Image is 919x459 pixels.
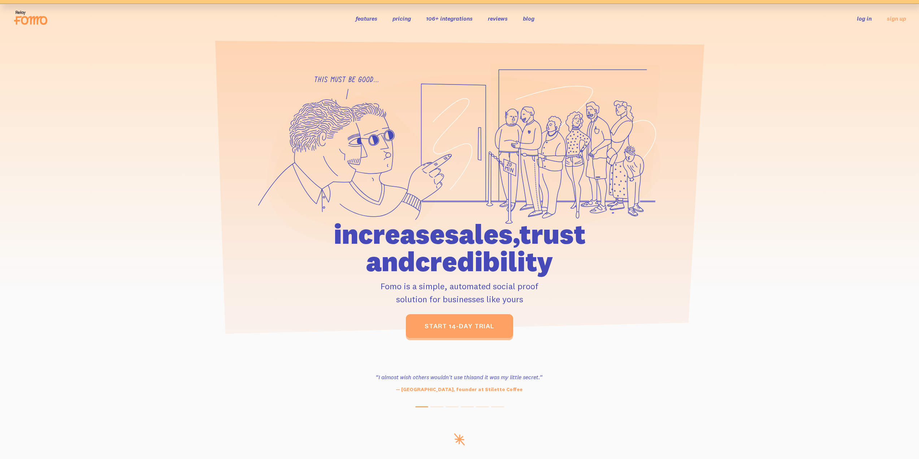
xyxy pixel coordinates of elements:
a: log in [857,15,872,22]
p: Fomo is a simple, automated social proof solution for businesses like yours [292,280,627,306]
a: pricing [393,15,411,22]
a: sign up [887,15,906,22]
h3: “I almost wish others wouldn't use this and it was my little secret.” [360,373,558,381]
a: 106+ integrations [426,15,473,22]
a: features [356,15,377,22]
p: — [GEOGRAPHIC_DATA], founder at Stiletto Coffee [360,386,558,393]
a: start 14-day trial [406,314,513,338]
a: blog [523,15,534,22]
a: reviews [488,15,508,22]
h1: increase sales, trust and credibility [292,220,627,275]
